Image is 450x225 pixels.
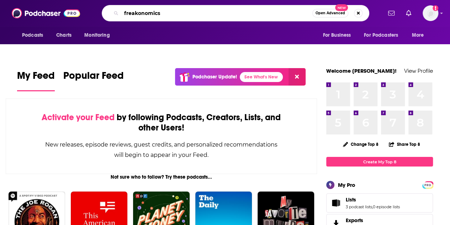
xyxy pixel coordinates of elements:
span: Charts [56,30,72,40]
a: See What's New [240,72,283,82]
a: Lists [346,196,400,203]
span: Exports [346,217,363,224]
button: Show profile menu [423,5,438,21]
a: View Profile [404,67,433,74]
a: Show notifications dropdown [403,7,414,19]
span: More [412,30,424,40]
a: PRO [423,182,432,187]
a: My Feed [17,70,55,91]
div: New releases, episode reviews, guest credits, and personalized recommendations will begin to appe... [42,139,281,160]
div: My Pro [338,181,355,188]
a: Welcome [PERSON_NAME]! [326,67,397,74]
svg: Add a profile image [433,5,438,11]
button: open menu [318,29,360,42]
span: For Business [323,30,351,40]
a: 3 podcast lists [346,204,372,209]
div: Search podcasts, credits, & more... [102,5,369,21]
a: Charts [52,29,76,42]
a: Create My Top 8 [326,157,433,167]
button: Change Top 8 [339,140,383,149]
button: open menu [17,29,52,42]
span: My Feed [17,70,55,86]
span: Popular Feed [63,70,124,86]
span: Logged in as LTsub [423,5,438,21]
input: Search podcasts, credits, & more... [121,7,312,19]
button: Share Top 8 [388,137,420,151]
button: open menu [79,29,119,42]
p: Podchaser Update! [192,74,237,80]
span: Open Advanced [316,11,345,15]
div: Not sure who to follow? Try these podcasts... [6,174,317,180]
span: Lists [346,196,356,203]
span: New [335,4,348,11]
button: Open AdvancedNew [312,9,348,17]
img: Podchaser - Follow, Share and Rate Podcasts [12,6,80,20]
span: Activate your Feed [42,112,115,123]
a: Popular Feed [63,70,124,91]
div: by following Podcasts, Creators, Lists, and other Users! [42,112,281,133]
span: Lists [326,193,433,213]
a: Show notifications dropdown [385,7,397,19]
span: , [372,204,373,209]
a: 0 episode lists [373,204,400,209]
button: open menu [359,29,408,42]
button: open menu [407,29,433,42]
a: Lists [329,198,343,208]
span: Podcasts [22,30,43,40]
img: User Profile [423,5,438,21]
span: Monitoring [84,30,110,40]
span: For Podcasters [364,30,398,40]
